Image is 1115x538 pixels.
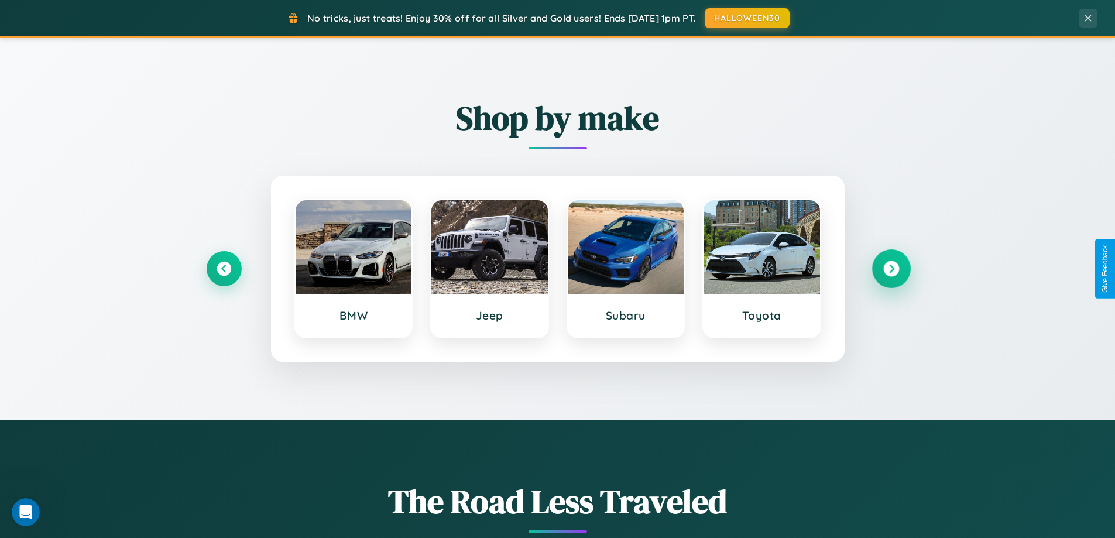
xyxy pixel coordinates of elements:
h3: Subaru [579,309,673,323]
h1: The Road Less Traveled [207,479,909,524]
span: No tricks, just treats! Enjoy 30% off for all Silver and Gold users! Ends [DATE] 1pm PT. [307,12,696,24]
iframe: Intercom live chat [12,498,40,526]
h3: Toyota [715,309,808,323]
button: HALLOWEEN30 [705,8,790,28]
div: Give Feedback [1101,245,1109,293]
h3: BMW [307,309,400,323]
h3: Jeep [443,309,536,323]
h2: Shop by make [207,95,909,141]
